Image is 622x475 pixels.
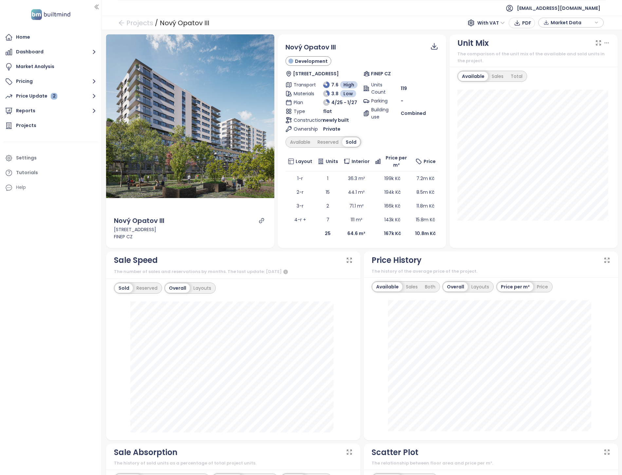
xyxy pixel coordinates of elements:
span: 3.8 [331,90,338,97]
td: 44.1 m² [341,185,372,199]
a: Projects [3,119,98,132]
span: Building use [371,106,390,120]
span: newly built [323,117,349,124]
div: Overall [165,283,190,293]
span: Nový Opatov III [285,43,336,52]
div: Overall [443,282,468,291]
span: Units [326,158,338,165]
b: 167k Kč [384,230,401,237]
span: Interior [352,158,370,165]
div: Available [286,137,314,147]
div: Sold [342,137,360,147]
span: Price per m² [383,154,410,169]
a: arrow-left Projects [118,17,153,29]
div: [STREET_ADDRESS] [114,226,267,233]
a: Tutorials [3,166,98,179]
div: Layouts [190,283,215,293]
div: Sales [488,72,507,81]
div: 2 [51,93,57,100]
a: link [259,218,265,224]
div: Home [16,33,30,41]
div: Help [16,183,26,192]
div: Help [3,181,98,194]
div: Sale Speed [114,254,158,266]
td: 2-r [285,185,315,199]
div: Nový Opatov III [114,216,164,226]
b: 64.6 m² [347,230,365,237]
span: [STREET_ADDRESS] [293,70,339,77]
span: 11.8m Kč [416,203,434,209]
span: Private [323,125,340,133]
span: 199k Kč [384,175,400,182]
div: / [155,17,158,29]
td: 3-r [285,199,315,213]
div: The comparison of the unit mix of the available and sold units in the project. [457,51,610,64]
td: 15 [315,185,341,199]
span: 143k Kč [384,216,400,223]
span: 7.6 [331,81,338,88]
a: Settings [3,152,98,165]
span: Market Data [551,18,593,27]
span: flat [323,108,332,115]
span: Units Count [371,81,390,96]
div: Settings [16,154,37,162]
span: PDF [522,19,531,27]
div: FINEP CZ [114,233,267,240]
div: Both [421,282,439,291]
div: Sale Absorption [114,446,177,459]
div: Layouts [468,282,493,291]
span: Layout [296,158,312,165]
div: Total [507,72,526,81]
span: Transport [294,81,312,88]
span: 8.5m Kč [416,189,434,195]
button: Reports [3,104,98,118]
div: Nový Opatov III [160,17,209,29]
span: 4/25 - 1/27 [331,99,357,106]
div: button [542,18,600,27]
span: 194k Kč [384,189,401,195]
div: Sold [115,283,133,293]
span: Parking [371,97,390,104]
div: Price Update [16,92,57,100]
span: Type [294,108,312,115]
span: 166k Kč [384,203,400,209]
button: Dashboard [3,46,98,59]
div: Price History [372,254,422,266]
button: Price Update 2 [3,90,98,103]
img: logo [29,8,72,21]
div: Price [533,282,552,291]
div: The history of the average price of the project. [372,268,610,275]
div: Reserved [133,283,161,293]
b: 10.8m Kč [415,230,436,237]
div: Price per m² [497,282,533,291]
span: 119 [401,85,407,92]
span: Development [295,58,328,65]
div: Available [458,72,488,81]
div: Unit Mix [457,37,489,49]
div: Scatter Plot [372,446,418,459]
b: 25 [325,230,331,237]
span: Price [424,158,436,165]
div: The number of sales and reservations by months. The last update: [DATE] [114,268,353,276]
span: 7.2m Kč [416,175,434,182]
div: Reserved [314,137,342,147]
span: arrow-left [118,20,125,26]
td: 4-r + [285,213,315,227]
span: High [343,81,354,88]
td: 7 [315,213,341,227]
button: Pricing [3,75,98,88]
span: Low [343,90,353,97]
div: Sales [402,282,421,291]
a: Home [3,31,98,44]
div: The history of sold units as a percentage of total project units. [114,460,353,466]
td: 36.3 m² [341,172,372,185]
span: Combined [401,110,426,117]
a: Market Analysis [3,60,98,73]
span: Plan [294,99,312,106]
button: PDF [509,18,535,28]
td: 2 [315,199,341,213]
span: [EMAIL_ADDRESS][DOMAIN_NAME] [517,0,600,16]
div: Projects [16,121,36,130]
td: 71.1 m² [341,199,372,213]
